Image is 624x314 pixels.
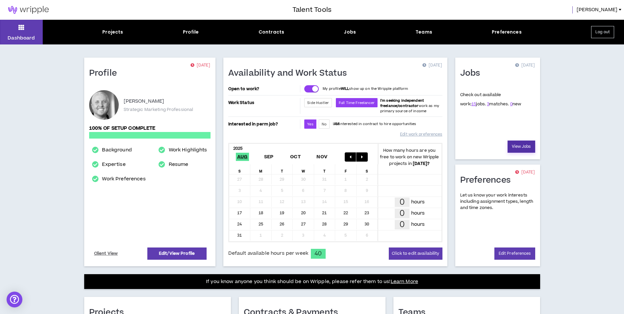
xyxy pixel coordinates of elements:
[510,101,512,107] a: 0
[307,122,313,127] span: Yes
[89,68,122,79] h1: Profile
[102,146,132,154] a: Background
[228,68,352,79] h1: Availability and Work Status
[307,100,329,105] span: Side Hustler
[263,153,275,161] span: Sep
[494,248,535,260] a: Edit Preferences
[228,119,299,129] p: Interested in perm job?
[357,164,378,174] div: S
[183,29,199,36] div: Profile
[422,62,442,69] p: [DATE]
[124,107,193,113] p: Strategic Marketing Professional
[8,35,35,41] p: Dashboard
[577,6,617,13] span: [PERSON_NAME]
[460,175,516,186] h1: Preferences
[93,248,119,259] a: Client View
[460,92,521,107] p: Check out available work:
[236,153,249,161] span: Aug
[411,198,425,206] p: hours
[492,29,522,36] div: Preferences
[413,161,430,167] b: [DATE] ?
[334,121,339,126] strong: AM
[508,141,535,153] a: View Jobs
[228,250,308,257] span: Default available hours per week
[333,121,416,127] p: I interested in contract to hire opportunities
[102,175,145,183] a: Work Preferences
[344,29,356,36] div: Jobs
[460,68,485,79] h1: Jobs
[323,86,408,92] p: My profile show up on the Wripple platform
[378,147,441,167] p: How many hours are you free to work on new Wripple projects in
[250,164,272,174] div: M
[411,221,425,228] p: hours
[314,164,336,174] div: T
[400,129,442,140] a: Edit work preferences
[487,101,509,107] span: matches.
[89,90,119,120] div: Jason W.
[471,101,486,107] span: jobs.
[515,62,535,69] p: [DATE]
[7,292,22,307] div: Open Intercom Messenger
[510,101,521,107] span: new
[102,161,125,169] a: Expertise
[515,169,535,176] p: [DATE]
[233,145,243,151] b: 2025
[341,86,349,91] strong: WILL
[147,248,207,260] a: Edit/View Profile
[89,125,211,132] p: 100% of setup complete
[389,248,442,260] button: Click to edit availability
[292,5,332,15] h3: Talent Tools
[391,278,418,285] a: Learn More
[229,164,251,174] div: S
[293,164,314,174] div: W
[169,146,207,154] a: Work Highlights
[415,29,432,36] div: Teams
[289,153,302,161] span: Oct
[272,164,293,174] div: T
[228,86,299,92] p: Open to work?
[380,98,424,108] b: I'm seeking independent freelance/contractor
[471,101,476,107] a: 15
[322,122,327,127] span: No
[259,29,284,36] div: Contracts
[190,62,210,69] p: [DATE]
[460,192,535,211] p: Let us know your work interests including assignment types, length and time zones.
[335,164,357,174] div: F
[315,153,329,161] span: Nov
[228,98,299,107] p: Work Status
[124,97,164,105] p: [PERSON_NAME]
[411,210,425,217] p: hours
[206,278,418,286] p: If you know anyone you think should be on Wripple, please refer them to us!
[102,29,123,36] div: Projects
[380,98,439,114] span: work as my primary source of income
[169,161,188,169] a: Resume
[591,26,614,38] button: Log out
[487,101,489,107] a: 3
